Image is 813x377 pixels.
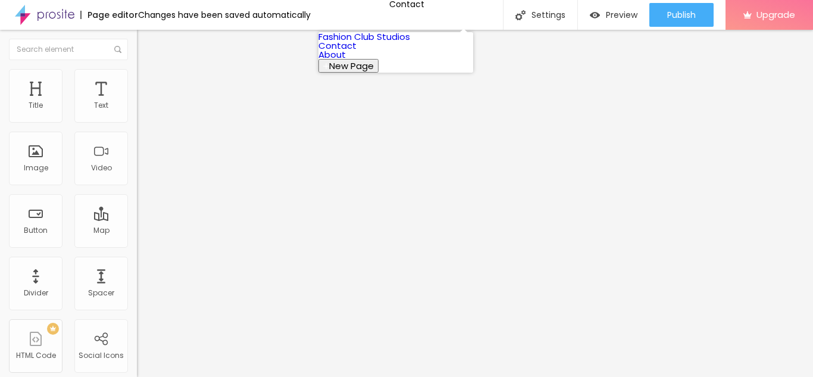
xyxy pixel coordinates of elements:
[318,59,379,73] button: New Page
[24,164,48,172] div: Image
[515,10,526,20] img: Icone
[578,3,649,27] button: Preview
[88,289,114,297] div: Spacer
[91,164,112,172] div: Video
[138,11,311,19] div: Changes have been saved automatically
[318,39,357,52] a: Contact
[606,10,637,20] span: Preview
[79,351,124,360] div: Social Icons
[667,10,696,20] span: Publish
[80,11,138,19] div: Page editor
[24,226,48,235] div: Button
[756,10,795,20] span: Upgrade
[590,10,600,20] img: view-1.svg
[94,101,108,110] div: Text
[329,60,374,72] span: New Page
[318,30,410,43] a: Fashion Club Studios
[16,351,56,360] div: HTML Code
[137,30,813,377] iframe: Editor
[649,3,714,27] button: Publish
[24,289,48,297] div: Divider
[9,39,128,60] input: Search element
[114,46,121,53] img: Icone
[29,101,43,110] div: Title
[318,48,346,61] a: About
[93,226,110,235] div: Map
